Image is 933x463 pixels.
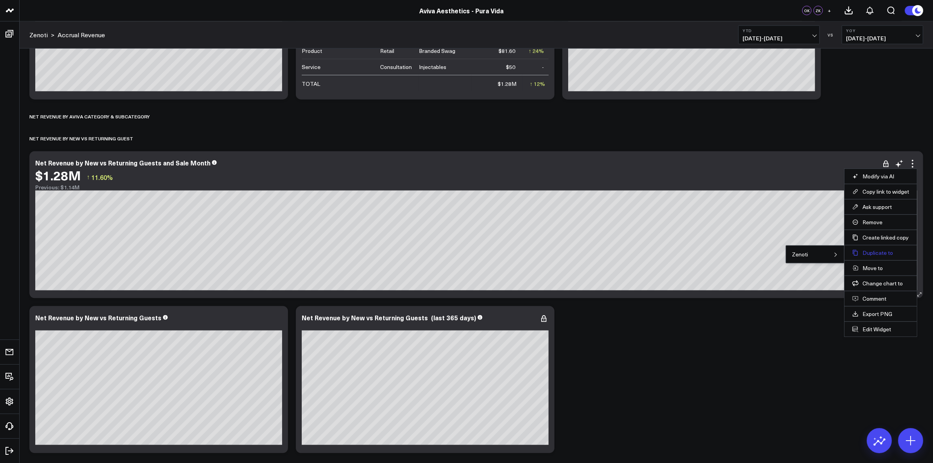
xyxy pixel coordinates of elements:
span: [DATE] - [DATE] [846,35,919,42]
div: Net Revenue by New vs Returning Guest [29,129,133,147]
div: Net Revenue by Aviva Category & Subcategory [29,107,150,125]
div: Service [302,63,321,71]
b: YTD [743,28,815,33]
button: Copy link to widget [852,188,909,195]
button: + [825,6,834,15]
a: Export PNG [852,310,909,318]
button: Duplicate to [852,249,909,256]
div: OK [802,6,812,15]
div: $81.60 [498,47,515,55]
div: ↑ 24% [529,47,544,55]
div: Retail [380,47,394,55]
div: VS [824,33,838,37]
button: YoY[DATE]-[DATE] [842,25,923,44]
div: Net Revenue by New vs Returning Guests [35,313,161,322]
div: Net Revenue by New vs Returning Guests and Sale Month [35,158,210,167]
div: TOTAL [302,80,320,88]
a: Accrual Revenue [58,31,105,39]
button: Remove [852,219,909,226]
button: Create linked copy [852,234,909,241]
span: + [828,8,832,13]
div: Injectables [419,63,446,71]
div: $1.28M [498,80,516,88]
span: ↑ [87,172,90,182]
div: Net Revenue by New vs Returning Guests (last 365 days) [302,313,476,322]
div: > [29,31,54,39]
button: Zenoti [792,252,808,257]
button: YTD[DATE]-[DATE] [738,25,820,44]
a: Aviva Aesthetics - Pura Vida [420,6,504,15]
b: YoY [846,28,919,33]
div: ↑ 12% [530,80,545,88]
div: Product [302,47,322,55]
a: Zenoti [29,31,48,39]
div: ZK [813,6,823,15]
button: Edit Widget [852,326,909,333]
div: $50 [506,63,515,71]
div: Previous: $1.14M [35,184,917,191]
span: [DATE] - [DATE] [743,35,815,42]
div: - [542,63,544,71]
div: Branded Swag [419,47,455,55]
button: Change chart to [852,280,909,287]
div: Consultation [380,63,412,71]
span: 11.60% [91,173,113,182]
button: Ask support [852,203,909,211]
div: $1.28M [35,168,81,182]
button: Comment [852,295,909,302]
button: Modify via AI [852,173,909,180]
button: Move to [852,265,909,272]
